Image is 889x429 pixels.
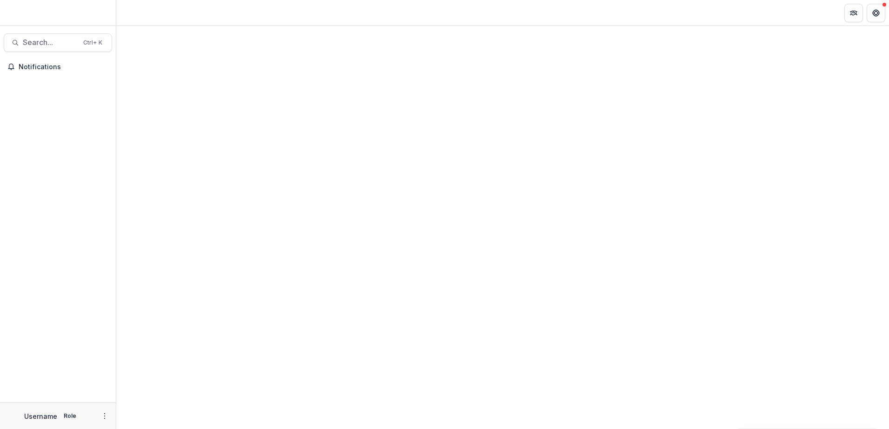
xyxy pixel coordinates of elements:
p: Username [24,411,57,421]
div: Ctrl + K [81,38,104,48]
button: Notifications [4,59,112,74]
button: Search... [4,33,112,52]
button: More [99,410,110,422]
button: Partners [844,4,863,22]
span: Search... [23,38,78,47]
p: Role [61,412,79,420]
nav: breadcrumb [120,6,159,19]
button: Get Help [867,4,885,22]
span: Notifications [19,63,108,71]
